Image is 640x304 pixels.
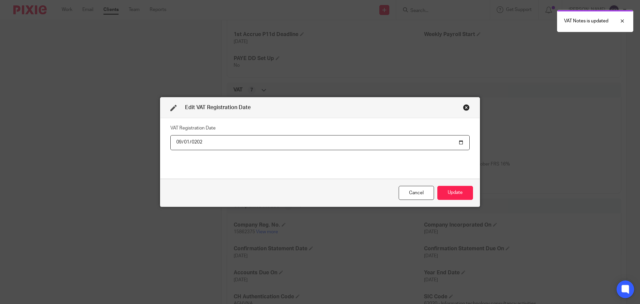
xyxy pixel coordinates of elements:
label: VAT Registration Date [170,125,216,131]
div: Close this dialog window [463,104,470,111]
span: Edit VAT Registration Date [185,105,251,110]
input: YYYY-MM-DD [170,135,470,150]
p: VAT Notes is updated [564,18,608,24]
button: Update [437,186,473,200]
div: Close this dialog window [399,186,434,200]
